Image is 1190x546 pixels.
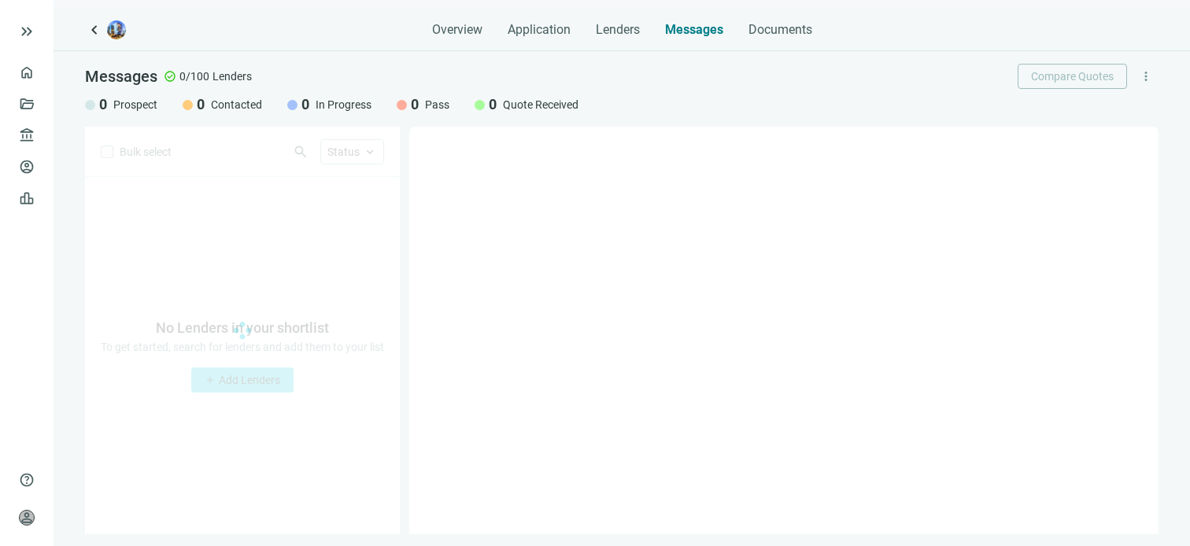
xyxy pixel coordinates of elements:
[508,22,571,38] span: Application
[107,20,126,39] img: deal-logo
[1133,64,1159,89] button: more_vert
[489,95,497,114] span: 0
[17,22,36,41] button: keyboard_double_arrow_right
[665,22,723,37] span: Messages
[316,97,371,113] span: In Progress
[1018,64,1127,89] button: Compare Quotes
[85,67,157,86] span: Messages
[19,510,35,526] span: person
[99,95,107,114] span: 0
[197,95,205,114] span: 0
[301,95,309,114] span: 0
[19,127,30,143] span: account_balance
[85,20,104,39] a: keyboard_arrow_left
[748,22,812,38] span: Documents
[411,95,419,114] span: 0
[211,97,262,113] span: Contacted
[596,22,640,38] span: Lenders
[425,97,449,113] span: Pass
[19,472,35,488] span: help
[179,68,209,84] span: 0/100
[1139,69,1153,83] span: more_vert
[113,97,157,113] span: Prospect
[164,70,176,83] span: check_circle
[432,22,482,38] span: Overview
[503,97,578,113] span: Quote Received
[213,68,252,84] span: Lenders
